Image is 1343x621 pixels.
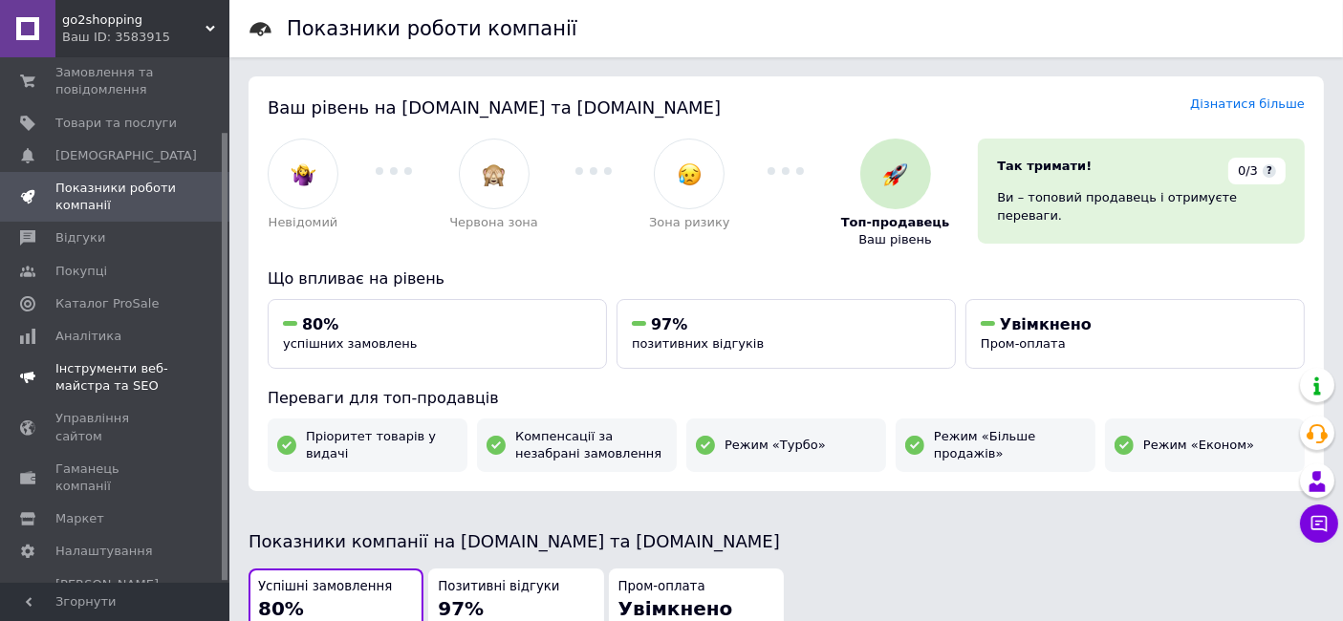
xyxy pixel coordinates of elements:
[858,231,932,248] span: Ваш рівень
[283,336,417,351] span: успішних замовлень
[651,315,687,333] span: 97%
[62,29,229,46] div: Ваш ID: 3583915
[981,336,1066,351] span: Пром-оплата
[55,147,197,164] span: [DEMOGRAPHIC_DATA]
[725,437,826,454] span: Режим «Турбо»
[55,263,107,280] span: Покупці
[841,214,950,231] span: Топ-продавець
[268,269,444,288] span: Що впливає на рівень
[55,115,177,132] span: Товари та послуги
[678,162,702,186] img: :disappointed_relieved:
[292,162,315,186] img: :woman-shrugging:
[268,97,721,118] span: Ваш рівень на [DOMAIN_NAME] та [DOMAIN_NAME]
[258,597,304,620] span: 80%
[617,299,956,369] button: 97%позитивних відгуків
[55,328,121,345] span: Аналітика
[268,389,499,407] span: Переваги для топ-продавців
[55,64,177,98] span: Замовлення та повідомлення
[258,578,392,596] span: Успішні замовлення
[249,531,780,551] span: Показники компанії на [DOMAIN_NAME] та [DOMAIN_NAME]
[449,214,538,231] span: Червона зона
[883,162,907,186] img: :rocket:
[306,428,458,462] span: Пріоритет товарів у видачі
[934,428,1086,462] span: Режим «Більше продажів»
[55,229,105,246] span: Відгуки
[55,543,153,560] span: Налаштування
[55,460,177,495] span: Гаманець компанії
[302,315,338,333] span: 80%
[1190,96,1305,111] a: Дізнатися більше
[55,510,104,527] span: Маркет
[55,295,159,312] span: Каталог ProSale
[438,597,484,620] span: 97%
[1000,315,1092,333] span: Увімкнено
[1263,164,1276,178] span: ?
[618,578,705,596] span: Пром-оплата
[269,214,338,231] span: Невідомий
[55,410,177,444] span: Управління сайтом
[649,214,730,231] span: Зона ризику
[268,299,607,369] button: 80%успішних замовлень
[1143,437,1254,454] span: Режим «Економ»
[965,299,1305,369] button: УвімкненоПром-оплата
[618,597,733,620] span: Увімкнено
[62,11,206,29] span: go2shopping
[1300,504,1338,543] button: Чат з покупцем
[482,162,506,186] img: :see_no_evil:
[632,336,764,351] span: позитивних відгуків
[997,159,1092,173] span: Так тримати!
[438,578,559,596] span: Позитивні відгуки
[287,17,577,40] h1: Показники роботи компанії
[55,360,177,395] span: Інструменти веб-майстра та SEO
[55,180,177,214] span: Показники роботи компанії
[515,428,667,462] span: Компенсації за незабрані замовлення
[997,189,1286,224] div: Ви – топовий продавець і отримуєте переваги.
[1228,158,1286,184] div: 0/3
